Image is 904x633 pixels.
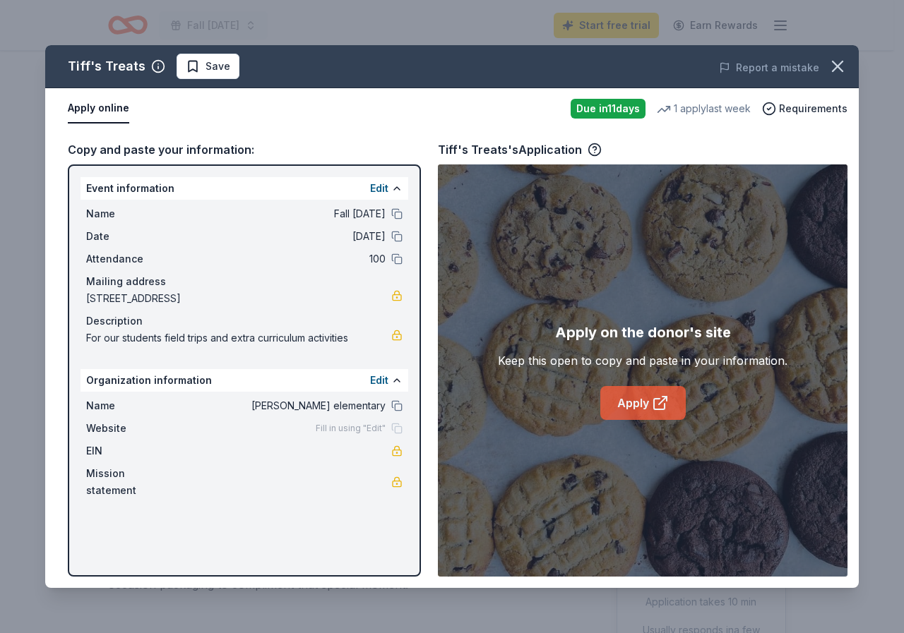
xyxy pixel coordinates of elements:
[498,352,787,369] div: Keep this open to copy and paste in your information.
[370,372,388,389] button: Edit
[81,177,408,200] div: Event information
[600,386,686,420] a: Apply
[86,442,181,459] span: EIN
[657,100,751,117] div: 1 apply last week
[316,423,386,434] span: Fill in using "Edit"
[86,251,181,267] span: Attendance
[555,321,731,344] div: Apply on the donor's site
[779,100,847,117] span: Requirements
[181,205,386,222] span: Fall [DATE]
[370,180,388,197] button: Edit
[68,140,421,159] div: Copy and paste your information:
[571,99,646,119] div: Due in 11 days
[86,290,391,307] span: [STREET_ADDRESS]
[86,397,181,414] span: Name
[68,94,129,123] button: Apply online
[86,465,181,499] span: Mission statement
[86,313,403,330] div: Description
[177,54,239,79] button: Save
[86,205,181,222] span: Name
[181,228,386,245] span: [DATE]
[86,273,403,290] div: Mailing address
[206,58,230,75] span: Save
[438,140,602,159] div: Tiff's Treats's Application
[68,55,145,78] div: Tiff's Treats
[86,330,391,346] span: For our students field trips and extra curriculum activities
[181,397,386,414] span: [PERSON_NAME] elementary
[762,100,847,117] button: Requirements
[181,251,386,267] span: 100
[86,228,181,245] span: Date
[86,420,181,437] span: Website
[719,59,819,76] button: Report a mistake
[81,369,408,392] div: Organization information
